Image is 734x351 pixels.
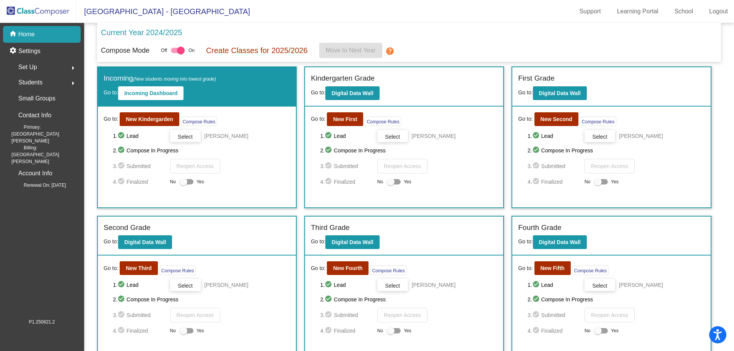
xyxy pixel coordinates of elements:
span: 1. Lead [528,280,581,290]
mat-icon: check_circle [325,162,334,171]
b: New Fifth [541,265,565,271]
p: Contact Info [18,110,51,121]
span: No [170,178,176,185]
p: Create Classes for 2025/2026 [206,45,308,56]
span: No [585,327,590,334]
b: New Second [541,116,572,122]
span: Go to: [311,238,325,244]
span: Select [593,134,607,140]
mat-icon: check_circle [117,131,127,141]
span: Off [161,47,167,54]
button: Select [585,130,615,142]
mat-icon: check_circle [117,295,127,304]
span: 4. Finalized [320,326,373,335]
button: New Second [534,112,578,126]
button: Reopen Access [377,159,427,173]
label: Incoming [104,73,216,84]
span: Primary: [GEOGRAPHIC_DATA][PERSON_NAME] [11,124,81,144]
span: 4. Finalized [528,326,581,335]
span: Select [385,134,400,140]
span: [PERSON_NAME] [619,132,663,140]
a: Support [573,5,607,18]
span: 3. Submitted [320,162,373,171]
b: Incoming Dashboard [124,90,177,96]
button: Reopen Access [585,308,635,322]
span: Reopen Access [591,163,628,169]
span: Go to: [311,264,325,272]
a: Logout [703,5,734,18]
mat-icon: check_circle [117,326,127,335]
span: Go to: [104,89,118,95]
p: Home [18,30,35,39]
mat-icon: check_circle [117,280,127,290]
span: Yes [404,177,411,186]
span: 3. Submitted [320,311,373,320]
b: Digital Data Wall [539,239,581,245]
button: Select [377,130,408,142]
button: Compose Rules [159,265,196,275]
button: New Kindergarden [120,112,179,126]
span: Reopen Access [591,312,628,318]
span: 4. Finalized [320,177,373,186]
span: 2. Compose In Progress [528,295,705,304]
b: Digital Data Wall [331,239,373,245]
button: Compose Rules [181,116,217,126]
span: 1. Lead [320,131,373,141]
span: 3. Submitted [528,311,581,320]
span: 3. Submitted [113,311,166,320]
b: New Kindergarden [126,116,173,122]
span: Go to: [104,115,118,123]
button: Reopen Access [377,308,427,322]
span: Go to: [518,264,533,272]
mat-icon: home [9,30,18,39]
span: 3. Submitted [113,162,166,171]
button: Reopen Access [585,159,635,173]
span: Yes [611,177,619,186]
span: 4. Finalized [113,177,166,186]
span: Select [385,283,400,289]
span: [PERSON_NAME] [412,132,456,140]
span: Reopen Access [177,312,214,318]
span: No [585,178,590,185]
mat-icon: settings [9,47,18,56]
span: Go to: [311,115,325,123]
span: No [170,327,176,334]
button: Compose Rules [370,265,406,275]
button: Compose Rules [365,116,401,126]
mat-icon: check_circle [532,295,541,304]
mat-icon: check_circle [117,311,127,320]
button: Select [377,279,408,291]
span: 1. Lead [113,280,166,290]
span: Move to Next Year [326,47,376,53]
mat-icon: check_circle [325,280,334,290]
span: Go to: [518,89,533,95]
button: New First [327,112,363,126]
label: Second Grade [104,222,151,233]
button: Digital Data Wall [325,235,379,249]
span: Reopen Access [177,163,214,169]
span: Go to: [518,238,533,244]
button: New Fifth [534,261,571,275]
mat-icon: check_circle [325,326,334,335]
button: Digital Data Wall [118,235,172,249]
mat-icon: check_circle [532,146,541,155]
span: 1. Lead [113,131,166,141]
span: Billing: [GEOGRAPHIC_DATA][PERSON_NAME] [11,144,81,165]
span: Go to: [104,238,118,244]
span: Students [18,77,42,88]
button: Compose Rules [572,265,609,275]
b: Digital Data Wall [124,239,166,245]
mat-icon: check_circle [325,146,334,155]
span: On [188,47,195,54]
b: New Fourth [333,265,362,271]
mat-icon: check_circle [532,177,541,186]
mat-icon: arrow_right [68,79,78,88]
label: Kindergarten Grade [311,73,375,84]
mat-icon: check_circle [117,162,127,171]
mat-icon: arrow_right [68,63,78,73]
button: Reopen Access [170,159,220,173]
span: No [377,178,383,185]
span: Set Up [18,62,37,73]
span: [PERSON_NAME] [205,132,248,140]
button: Reopen Access [170,308,220,322]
